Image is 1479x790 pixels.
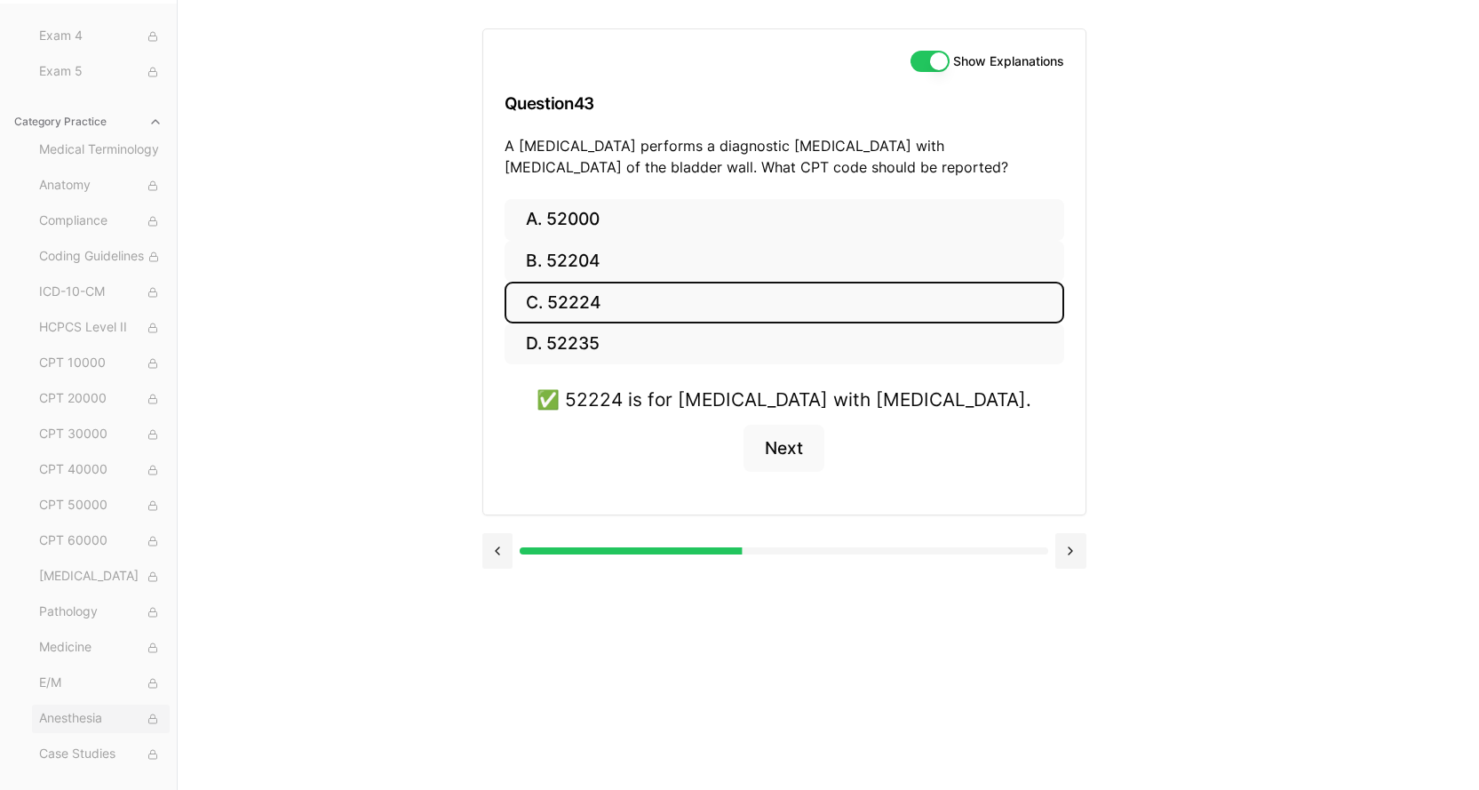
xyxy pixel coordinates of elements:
span: HCPCS Level II [39,318,163,338]
span: CPT 60000 [39,531,163,551]
div: ✅ 52224 is for [MEDICAL_DATA] with [MEDICAL_DATA]. [537,386,1031,413]
button: A. 52000 [505,199,1064,241]
span: ICD-10-CM [39,283,163,302]
button: B. 52204 [505,241,1064,283]
span: CPT 10000 [39,354,163,373]
span: Anatomy [39,176,163,196]
button: Exam 5 [32,58,170,86]
span: CPT 50000 [39,496,163,515]
button: Case Studies [32,740,170,769]
label: Show Explanations [953,55,1064,68]
button: CPT 30000 [32,420,170,449]
span: Anesthesia [39,709,163,729]
span: Medical Terminology [39,140,163,160]
button: ICD-10-CM [32,278,170,307]
button: HCPCS Level II [32,314,170,342]
button: Exam 4 [32,22,170,51]
span: Exam 5 [39,62,163,82]
button: Compliance [32,207,170,235]
span: CPT 20000 [39,389,163,409]
button: [MEDICAL_DATA] [32,563,170,591]
span: Pathology [39,602,163,622]
button: CPT 60000 [32,527,170,555]
span: E/M [39,674,163,693]
button: CPT 10000 [32,349,170,378]
button: Coding Guidelines [32,243,170,271]
h3: Question 43 [505,77,1064,130]
button: Medicine [32,634,170,662]
span: CPT 30000 [39,425,163,444]
button: CPT 40000 [32,456,170,484]
button: Next [743,425,824,473]
span: [MEDICAL_DATA] [39,567,163,587]
span: CPT 40000 [39,460,163,480]
button: Category Practice [7,108,170,136]
button: E/M [32,669,170,698]
span: Medicine [39,638,163,658]
button: Anesthesia [32,705,170,733]
button: Anatomy [32,172,170,200]
span: Compliance [39,211,163,231]
p: A [MEDICAL_DATA] performs a diagnostic [MEDICAL_DATA] with [MEDICAL_DATA] of the bladder wall. Wh... [505,135,1064,178]
span: Exam 4 [39,27,163,46]
button: Pathology [32,598,170,626]
button: CPT 50000 [32,491,170,520]
button: D. 52235 [505,323,1064,365]
button: C. 52224 [505,282,1064,323]
button: Medical Terminology [32,136,170,164]
button: CPT 20000 [32,385,170,413]
span: Case Studies [39,745,163,764]
span: Coding Guidelines [39,247,163,267]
